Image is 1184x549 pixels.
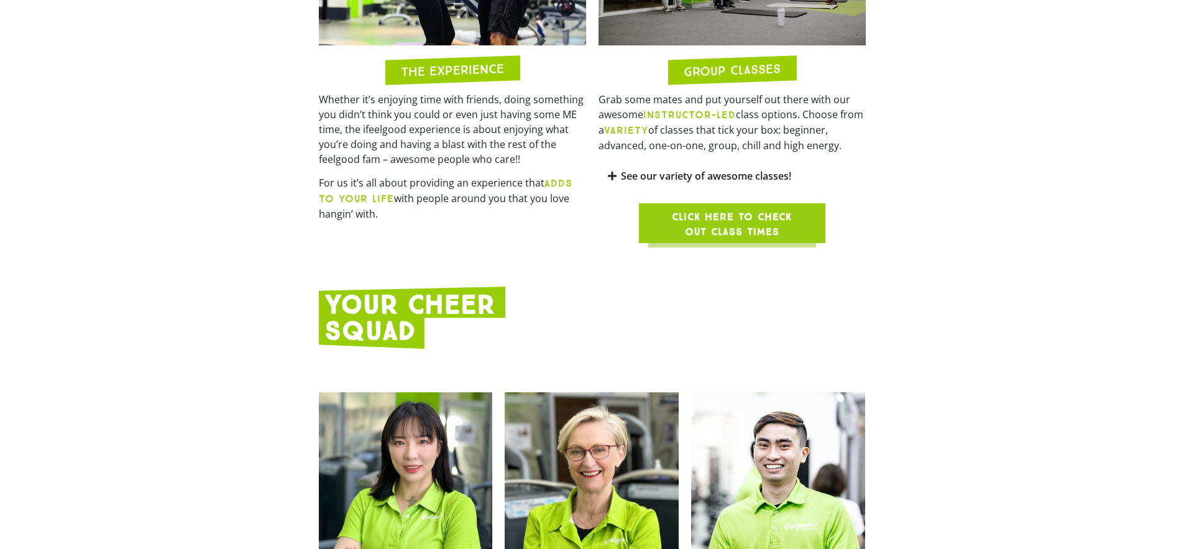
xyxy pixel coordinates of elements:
span: Click here to check out class times [669,210,796,239]
a: Click here to check out class times [639,203,825,243]
p: For us it’s all about providing an experience that with people around you that you love hangin’ w... [319,175,586,221]
h2: THE EXPERIENCE [401,62,504,78]
p: Whether it’s enjoying time with friends, doing something you didn’t think you could or even just ... [319,92,586,167]
a: See our variety of awesome classes! [621,169,791,183]
b: VARIETY [604,124,648,136]
h2: GROUP CLASSES [684,62,781,78]
b: INSTRUCTOR-LED [643,109,736,121]
div: See our variety of awesome classes! [599,162,866,191]
p: Grab some mates and put yourself out there with our awesome class options. Choose from a of class... [599,92,866,153]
